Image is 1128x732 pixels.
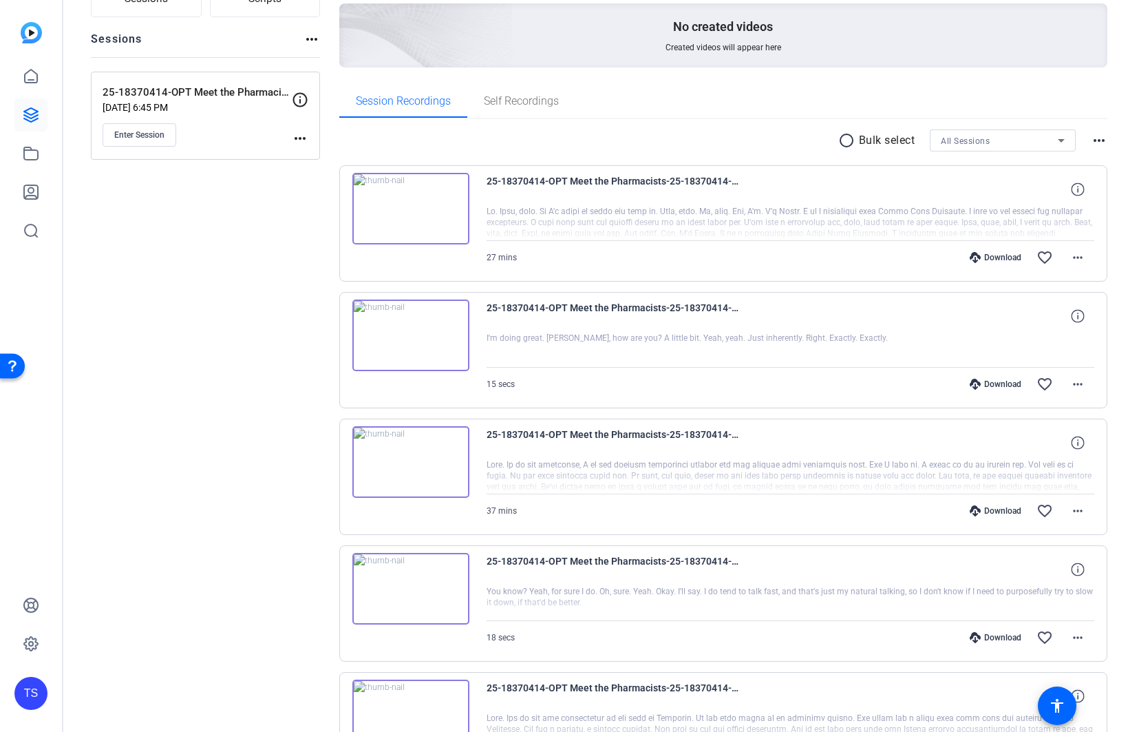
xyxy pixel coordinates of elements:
span: 25-18370414-OPT Meet the Pharmacists-25-18370414-OPT Meet the Pharmacists - Capture Session 01-[P... [487,173,741,206]
p: [DATE] 6:45 PM [103,102,292,113]
span: 27 mins [487,253,517,262]
mat-icon: favorite_border [1036,629,1053,646]
img: blue-gradient.svg [21,22,42,43]
span: 25-18370414-OPT Meet the Pharmacists-25-18370414-OPT Meet the Pharmacists - Capture Session 01-ke... [487,553,741,586]
span: Self Recordings [484,96,559,107]
mat-icon: favorite_border [1036,503,1053,519]
div: TS [14,677,47,710]
img: thumb-nail [352,300,469,371]
button: Enter Session [103,123,176,147]
span: 18 secs [487,633,515,642]
mat-icon: more_horiz [292,130,308,147]
mat-icon: favorite_border [1036,376,1053,393]
div: Download [963,252,1028,263]
img: thumb-nail [352,173,469,244]
mat-icon: more_horiz [1070,503,1086,519]
mat-icon: more_horiz [1070,629,1086,646]
mat-icon: more_horiz [1070,249,1086,266]
span: All Sessions [941,136,990,146]
span: Created videos will appear here [666,42,781,53]
div: Download [963,632,1028,643]
h2: Sessions [91,31,142,57]
div: Download [963,379,1028,390]
img: thumb-nail [352,426,469,498]
div: Download [963,505,1028,516]
mat-icon: radio_button_unchecked [838,132,859,149]
span: 37 mins [487,506,517,516]
mat-icon: more_horiz [1091,132,1107,149]
p: 25-18370414-OPT Meet the Pharmacists - Capture Session 01 [103,85,292,101]
p: Bulk select [859,132,915,149]
mat-icon: accessibility [1049,698,1065,714]
mat-icon: favorite_border [1036,249,1053,266]
span: Enter Session [114,129,164,140]
span: Session Recordings [356,96,451,107]
mat-icon: more_horiz [304,31,320,48]
span: 25-18370414-OPT Meet the Pharmacists-25-18370414-OPT Meet the Pharmacists - Capture Session 01-[P... [487,300,741,333]
img: thumb-nail [352,553,469,625]
span: 15 secs [487,379,515,389]
p: No created videos [673,19,773,35]
span: 25-18370414-OPT Meet the Pharmacists-25-18370414-OPT Meet the Pharmacists - Capture Session 01-iP... [487,680,741,713]
mat-icon: more_horiz [1070,376,1086,393]
span: 25-18370414-OPT Meet the Pharmacists-25-18370414-OPT Meet the Pharmacists - Capture Session 01-ke... [487,426,741,459]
